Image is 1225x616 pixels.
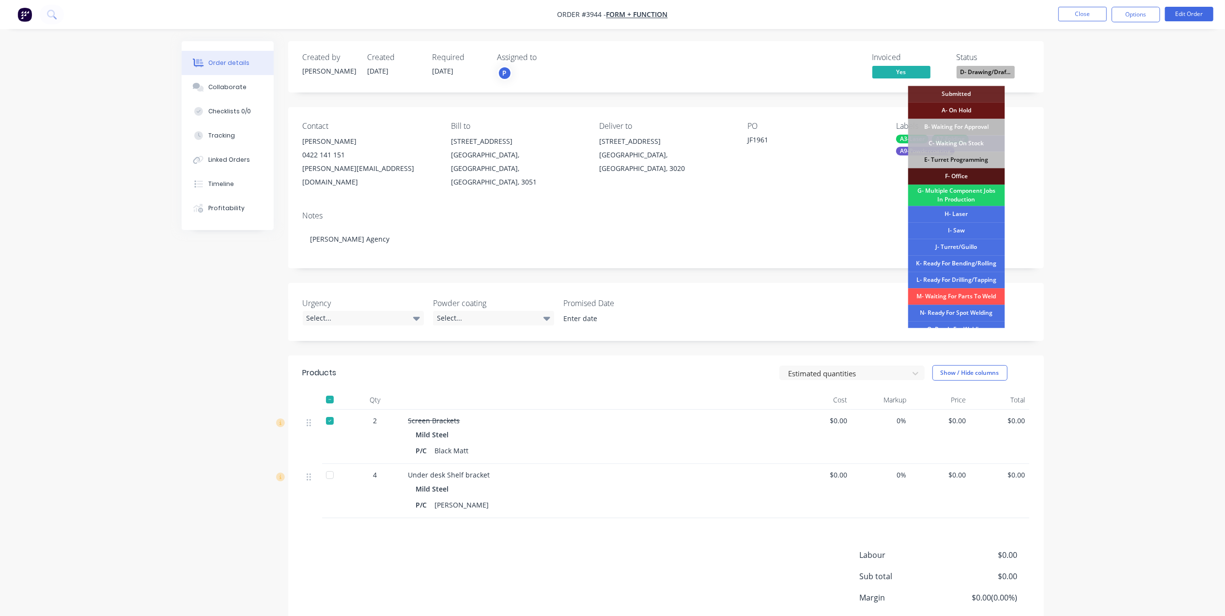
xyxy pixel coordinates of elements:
[855,416,907,426] span: 0%
[599,148,732,175] div: [GEOGRAPHIC_DATA], [GEOGRAPHIC_DATA], 3020
[368,53,421,62] div: Created
[908,152,1005,168] div: E- Turret Programming
[896,147,955,155] div: A9-Powdercoating
[796,416,848,426] span: $0.00
[872,66,930,78] span: Yes
[915,470,966,480] span: $0.00
[408,416,460,425] span: Screen Brackets
[416,444,431,458] div: P/C
[451,122,584,131] div: Bill to
[346,390,404,410] div: Qty
[17,7,32,22] img: Factory
[208,180,234,188] div: Timeline
[303,162,435,189] div: [PERSON_NAME][EMAIL_ADDRESS][DOMAIN_NAME]
[974,470,1025,480] span: $0.00
[373,470,377,480] span: 4
[908,185,1005,206] div: G- Multiple Component Jobs In Production
[908,255,1005,272] div: K- Ready For Bending/Rolling
[599,122,732,131] div: Deliver to
[451,135,584,189] div: [STREET_ADDRESS][GEOGRAPHIC_DATA], [GEOGRAPHIC_DATA], [GEOGRAPHIC_DATA], 3051
[896,135,929,143] div: A3-Laser
[303,122,435,131] div: Contact
[431,444,473,458] div: Black Matt
[896,122,1029,131] div: Labels
[908,272,1005,288] div: L- Ready For Drilling/Tapping
[974,416,1025,426] span: $0.00
[182,172,274,196] button: Timeline
[599,135,732,175] div: [STREET_ADDRESS][GEOGRAPHIC_DATA], [GEOGRAPHIC_DATA], 3020
[182,99,274,123] button: Checklists 0/0
[911,390,970,410] div: Price
[957,66,1015,78] span: D- Drawing/Draf...
[1112,7,1160,22] button: Options
[303,135,435,189] div: [PERSON_NAME]0422 141 151[PERSON_NAME][EMAIL_ADDRESS][DOMAIN_NAME]
[303,211,1029,220] div: Notes
[908,135,1005,152] div: C- Waiting On Stock
[416,498,431,512] div: P/C
[497,53,594,62] div: Assigned to
[497,66,512,80] button: P
[792,390,852,410] div: Cost
[908,288,1005,305] div: M- Waiting For Parts To Weld
[208,155,250,164] div: Linked Orders
[182,123,274,148] button: Tracking
[433,297,554,309] label: Powder coating
[908,86,1005,102] div: Submitted
[946,549,1017,561] span: $0.00
[855,470,907,480] span: 0%
[932,365,1008,381] button: Show / Hide columns
[182,75,274,99] button: Collaborate
[860,592,946,603] span: Margin
[303,367,337,379] div: Products
[563,297,684,309] label: Promised Date
[748,135,869,148] div: JF1961
[908,305,1005,321] div: N- Ready For Spot Welding
[1058,7,1107,21] button: Close
[303,135,435,148] div: [PERSON_NAME]
[182,148,274,172] button: Linked Orders
[599,135,732,148] div: [STREET_ADDRESS]
[303,53,356,62] div: Created by
[860,549,946,561] span: Labour
[182,51,274,75] button: Order details
[908,119,1005,135] div: B- Waiting For Approval
[946,570,1017,582] span: $0.00
[957,66,1015,80] button: D- Drawing/Draf...
[908,102,1005,119] div: A- On Hold
[860,570,946,582] span: Sub total
[368,66,389,76] span: [DATE]
[303,66,356,76] div: [PERSON_NAME]
[908,321,1005,338] div: O- Ready For Welding
[408,470,490,479] span: Under desk Shelf bracket
[303,311,424,325] div: Select...
[908,168,1005,185] div: F- Office
[451,135,584,148] div: [STREET_ADDRESS]
[558,10,606,19] span: Order #3944 -
[433,66,454,76] span: [DATE]
[433,311,554,325] div: Select...
[908,222,1005,239] div: I- Saw
[915,416,966,426] span: $0.00
[182,196,274,220] button: Profitability
[451,148,584,189] div: [GEOGRAPHIC_DATA], [GEOGRAPHIC_DATA], [GEOGRAPHIC_DATA], 3051
[606,10,668,19] a: Form + Function
[303,148,435,162] div: 0422 141 151
[851,390,911,410] div: Markup
[416,482,453,496] div: Mild Steel
[208,131,235,140] div: Tracking
[208,83,247,92] div: Collaborate
[796,470,848,480] span: $0.00
[208,107,251,116] div: Checklists 0/0
[431,498,493,512] div: [PERSON_NAME]
[208,59,249,67] div: Order details
[433,53,486,62] div: Required
[908,239,1005,255] div: J- Turret/Guillo
[748,122,881,131] div: PO
[373,416,377,426] span: 2
[557,311,677,326] input: Enter date
[946,592,1017,603] span: $0.00 ( 0.00 %)
[1165,7,1213,21] button: Edit Order
[303,297,424,309] label: Urgency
